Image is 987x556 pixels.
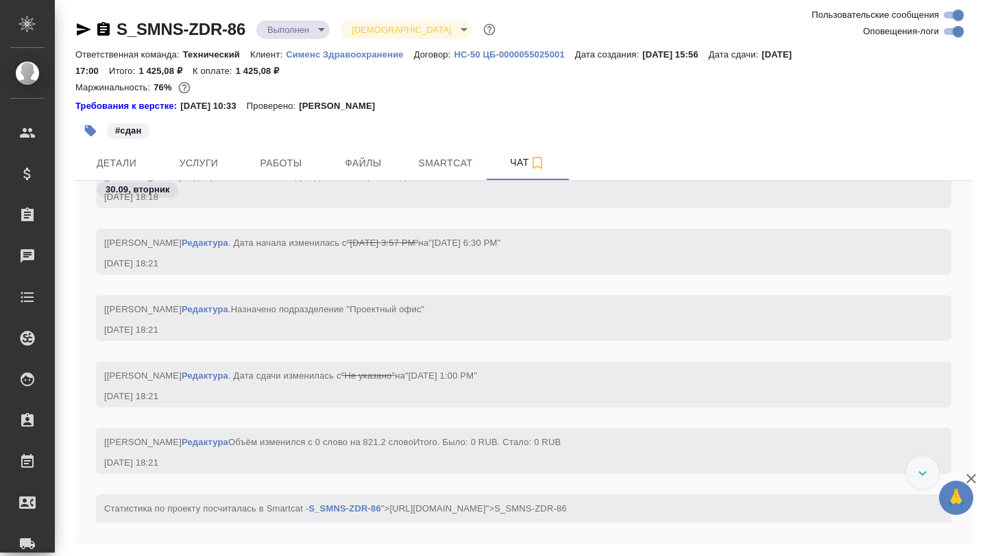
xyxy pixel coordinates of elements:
[529,155,546,171] svg: Подписаться
[263,24,313,36] button: Выполнен
[138,66,193,76] p: 1 425,08 ₽
[182,370,228,381] a: Редактура
[117,20,245,38] a: S_SMNS-ZDR-86
[308,503,381,514] a: S_SMNS-ZDR-86
[454,49,574,60] p: HC-50 ЦБ-0000055025001
[75,116,106,146] button: Добавить тэг
[405,370,477,381] span: "[DATE] 1:00 PM"
[175,79,193,97] button: 287.20 RUB;
[286,48,414,60] a: Сименс Здравоохранение
[480,21,498,38] button: Доп статусы указывают на важность/срочность заказа
[231,304,425,314] span: Назначено подразделение "Проектный офис"
[575,49,642,60] p: Дата создания:
[84,155,149,172] span: Детали
[106,124,151,136] span: сдан
[428,238,500,248] span: "[DATE] 6:30 PM"
[193,66,236,76] p: К оплате:
[104,370,477,381] span: [[PERSON_NAME] . Дата сдачи изменилась с на
[642,49,709,60] p: [DATE] 15:56
[495,154,561,171] span: Чат
[413,155,478,172] span: Smartcat
[945,483,968,512] span: 🙏
[154,82,175,92] p: 76%
[299,99,385,113] p: [PERSON_NAME]
[236,66,290,76] p: 1 425,08 ₽
[341,21,472,39] div: Выполнен
[180,99,247,113] p: [DATE] 10:33
[182,437,228,447] a: Редактура
[75,99,180,113] a: Требования к верстке:
[183,49,250,60] p: Технический
[166,155,232,172] span: Услуги
[413,437,561,447] span: Итого. Было: 0 RUB. Стало: 0 RUB
[248,155,314,172] span: Работы
[104,238,500,248] span: [[PERSON_NAME] . Дата начала изменилась с на
[341,370,395,381] span: "Не указано"
[863,25,939,38] span: Оповещения-логи
[104,456,903,470] div: [DATE] 18:21
[709,49,761,60] p: Дата сдачи:
[95,21,112,38] button: Скопировать ссылку
[75,82,154,92] p: Маржинальность:
[286,49,414,60] p: Сименс Здравоохранение
[75,99,180,113] div: Нажми, чтобы открыть папку с инструкцией
[454,48,574,60] a: HC-50 ЦБ-0000055025001
[939,481,973,515] button: 🙏
[348,24,455,36] button: [DEMOGRAPHIC_DATA]
[104,390,903,403] div: [DATE] 18:21
[104,257,903,270] div: [DATE] 18:21
[812,8,939,22] span: Пользовательские сообщения
[182,304,228,314] a: Редактура
[414,49,454,60] p: Договор:
[109,66,138,76] p: Итого:
[247,99,300,113] p: Проверено:
[330,155,396,172] span: Файлы
[250,49,286,60] p: Клиент:
[104,437,561,447] span: [[PERSON_NAME] Объём изменился с 0 слово на 821.2 слово
[104,304,424,314] span: [[PERSON_NAME] .
[104,503,567,514] span: Cтатистика по проекту посчиталась в Smartcat - ">[URL][DOMAIN_NAME]">S_SMNS-ZDR-86
[75,49,183,60] p: Ответственная команда:
[104,323,903,337] div: [DATE] 18:21
[75,21,92,38] button: Скопировать ссылку для ЯМессенджера
[347,238,419,248] span: "[DATE] 3:57 PM"
[256,21,330,39] div: Выполнен
[115,124,141,138] p: #сдан
[182,238,228,248] a: Редактура
[106,183,170,197] p: 30.09, вторник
